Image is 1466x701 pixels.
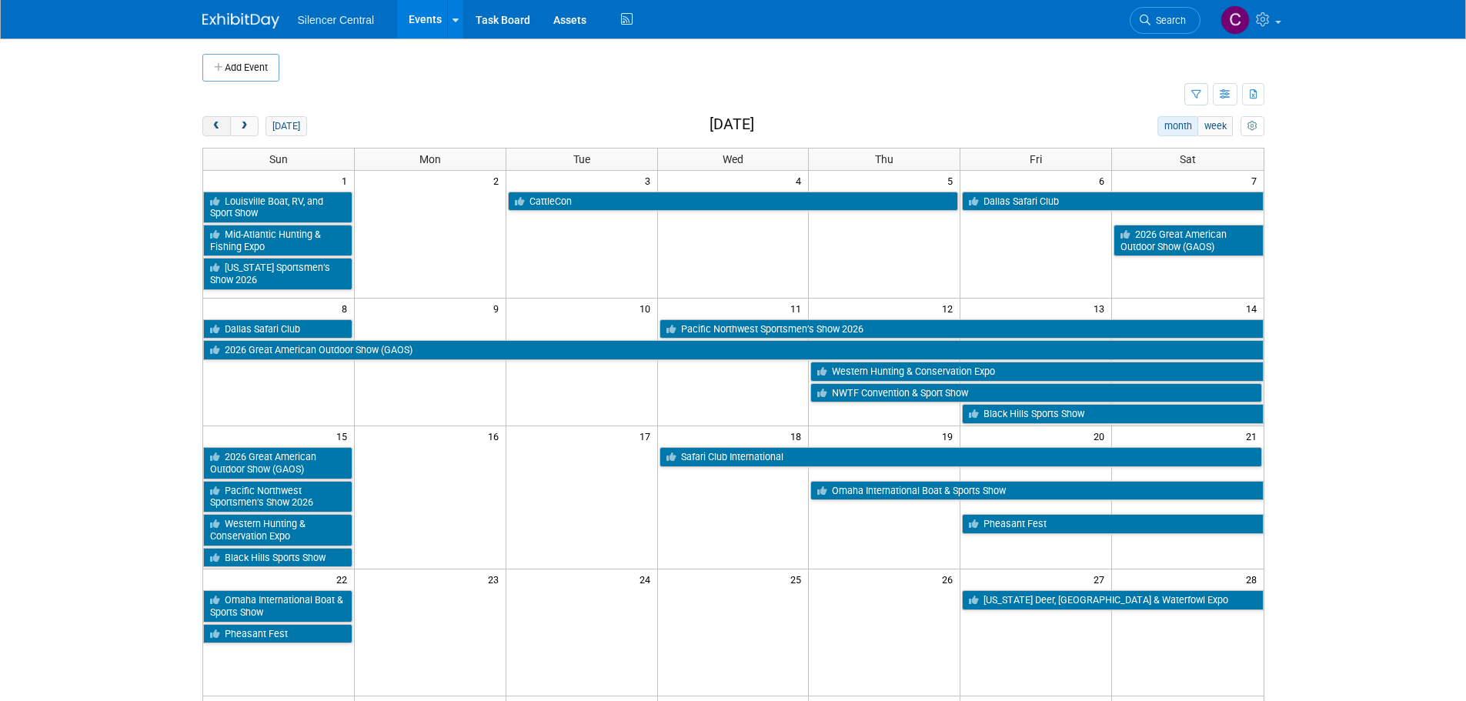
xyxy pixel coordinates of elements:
span: 19 [940,426,960,446]
a: Search [1130,7,1201,34]
h2: [DATE] [710,116,754,133]
a: 2026 Great American Outdoor Show (GAOS) [1114,225,1263,256]
i: Personalize Calendar [1247,122,1257,132]
span: 2 [492,171,506,190]
span: 4 [794,171,808,190]
span: 14 [1244,299,1264,318]
span: 5 [946,171,960,190]
a: 2026 Great American Outdoor Show (GAOS) [203,340,1264,360]
a: Black Hills Sports Show [962,404,1263,424]
span: 27 [1092,569,1111,589]
a: Dallas Safari Club [962,192,1263,212]
span: 8 [340,299,354,318]
button: week [1197,116,1233,136]
span: 7 [1250,171,1264,190]
span: 11 [789,299,808,318]
a: Mid-Atlantic Hunting & Fishing Expo [203,225,352,256]
span: 16 [486,426,506,446]
span: 10 [638,299,657,318]
a: Pacific Northwest Sportsmen’s Show 2026 [203,481,352,512]
span: Thu [875,153,893,165]
button: myCustomButton [1241,116,1264,136]
span: 12 [940,299,960,318]
a: [US_STATE] Deer, [GEOGRAPHIC_DATA] & Waterfowl Expo [962,590,1263,610]
span: Silencer Central [298,14,375,26]
span: 22 [335,569,354,589]
a: [US_STATE] Sportsmen’s Show 2026 [203,258,352,289]
a: Safari Club International [660,447,1262,467]
button: month [1157,116,1198,136]
span: Fri [1030,153,1042,165]
a: Pacific Northwest Sportsmen’s Show 2026 [660,319,1264,339]
span: 13 [1092,299,1111,318]
span: 21 [1244,426,1264,446]
span: Search [1150,15,1186,26]
span: Tue [573,153,590,165]
span: 6 [1097,171,1111,190]
span: 18 [789,426,808,446]
a: CattleCon [508,192,959,212]
span: 15 [335,426,354,446]
span: 9 [492,299,506,318]
a: Louisville Boat, RV, and Sport Show [203,192,352,223]
button: next [230,116,259,136]
span: 28 [1244,569,1264,589]
a: Pheasant Fest [962,514,1263,534]
span: 20 [1092,426,1111,446]
span: 23 [486,569,506,589]
span: 17 [638,426,657,446]
a: Omaha International Boat & Sports Show [810,481,1263,501]
span: Mon [419,153,441,165]
a: 2026 Great American Outdoor Show (GAOS) [203,447,352,479]
span: 24 [638,569,657,589]
button: [DATE] [265,116,306,136]
a: Western Hunting & Conservation Expo [203,514,352,546]
a: Dallas Safari Club [203,319,352,339]
span: 26 [940,569,960,589]
img: ExhibitDay [202,13,279,28]
span: 3 [643,171,657,190]
span: Sat [1180,153,1196,165]
img: Cade Cox [1221,5,1250,35]
span: Wed [723,153,743,165]
button: prev [202,116,231,136]
span: Sun [269,153,288,165]
button: Add Event [202,54,279,82]
a: Pheasant Fest [203,624,352,644]
a: NWTF Convention & Sport Show [810,383,1261,403]
a: Black Hills Sports Show [203,548,352,568]
a: Western Hunting & Conservation Expo [810,362,1263,382]
span: 1 [340,171,354,190]
a: Omaha International Boat & Sports Show [203,590,352,622]
span: 25 [789,569,808,589]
